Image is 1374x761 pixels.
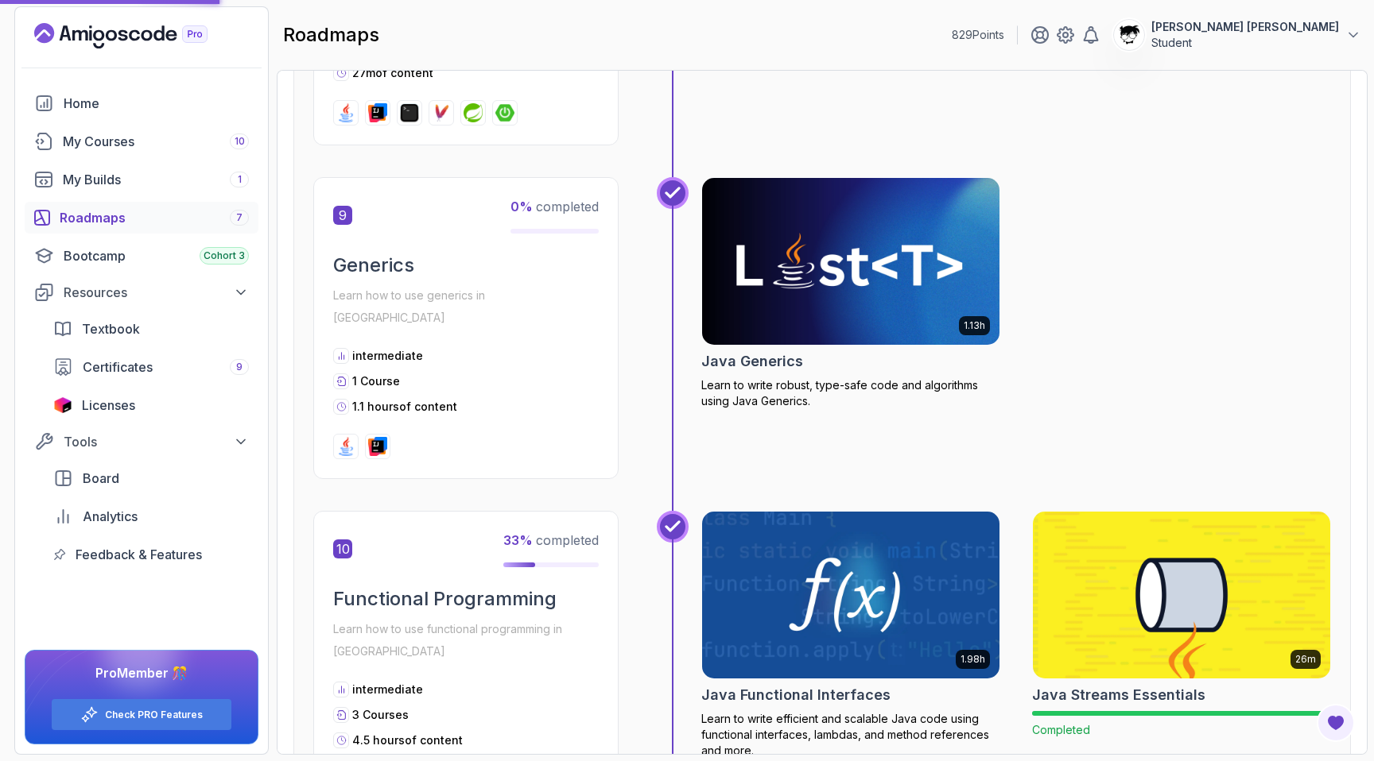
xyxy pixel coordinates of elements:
a: certificates [44,351,258,383]
a: licenses [44,389,258,421]
img: Java Functional Interfaces card [702,512,999,678]
p: 829 Points [952,27,1004,43]
h2: Java Functional Interfaces [701,684,891,706]
p: Learn to write efficient and scalable Java code using functional interfaces, lambdas, and method ... [701,711,1000,759]
span: 7 [236,211,243,224]
img: jetbrains icon [53,397,72,413]
a: textbook [44,313,258,345]
span: 0 % [510,199,533,214]
a: Java Generics card1.13hJava GenericsLearn to write robust, type-safe code and algorithms using Ja... [701,177,1000,409]
img: Java Streams Essentials card [1033,512,1330,678]
img: intellij logo [368,437,387,456]
h2: roadmaps [283,22,379,48]
div: Resources [64,283,249,302]
p: Learn how to use functional programming in [GEOGRAPHIC_DATA] [333,618,599,662]
img: java logo [336,437,355,456]
span: Feedback & Features [76,545,202,564]
a: courses [25,126,258,157]
span: Analytics [83,507,138,526]
button: Tools [25,427,258,456]
span: 1 Course [352,374,400,388]
h2: Java Streams Essentials [1032,684,1205,706]
p: 1.1 hours of content [352,399,457,415]
img: terminal logo [400,103,419,122]
span: 10 [333,539,352,558]
a: bootcamp [25,240,258,272]
span: 3 Courses [352,708,409,721]
span: completed [503,532,599,548]
span: 9 [236,361,243,373]
h2: Functional Programming [333,586,599,612]
div: My Courses [63,132,249,151]
span: Certificates [83,357,153,377]
img: intellij logo [368,103,387,122]
span: 33 % [503,532,533,548]
img: user profile image [1114,20,1144,50]
a: feedback [44,539,258,570]
span: 9 [333,206,352,225]
button: user profile image[PERSON_NAME] [PERSON_NAME]Student [1113,19,1361,51]
a: roadmaps [25,202,258,234]
button: Resources [25,278,258,307]
span: completed [510,199,599,214]
div: My Builds [63,170,249,189]
a: Landing page [34,23,244,48]
p: Learn to write robust, type-safe code and algorithms using Java Generics. [701,377,1000,409]
p: 4.5 hours of content [352,732,463,748]
a: board [44,462,258,494]
img: Java Generics card [695,174,1007,349]
p: 27m of content [352,65,433,81]
span: Board [83,469,119,488]
span: 1 [238,173,242,186]
button: Check PRO Features [51,698,232,731]
img: spring logo [464,103,483,122]
img: spring-boot logo [495,103,514,122]
p: [PERSON_NAME] [PERSON_NAME] [1151,19,1339,35]
span: 10 [235,135,245,148]
div: Home [64,94,249,113]
p: intermediate [352,682,423,697]
span: Licenses [82,396,135,415]
div: Bootcamp [64,246,249,265]
p: Student [1151,35,1339,51]
a: Java Functional Interfaces card1.98hJava Functional InterfacesLearn to write efficient and scalab... [701,511,1000,759]
div: Roadmaps [60,208,249,227]
a: builds [25,164,258,195]
p: 26m [1295,653,1316,666]
p: Learn how to use generics in [GEOGRAPHIC_DATA] [333,284,599,329]
span: Cohort 3 [204,249,245,262]
a: Check PRO Features [105,709,203,721]
span: Textbook [82,319,140,338]
p: 1.98h [961,653,985,666]
div: Tools [64,432,249,451]
h2: Generics [333,253,599,278]
p: intermediate [352,348,423,364]
img: maven logo [432,103,451,122]
a: Java Streams Essentials card26mJava Streams EssentialsCompleted [1032,511,1331,738]
img: java logo [336,103,355,122]
a: analytics [44,500,258,532]
button: Open Feedback Button [1317,704,1355,742]
p: 1.13h [964,319,985,332]
a: home [25,87,258,119]
h2: Java Generics [701,350,803,373]
span: Completed [1032,723,1090,736]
